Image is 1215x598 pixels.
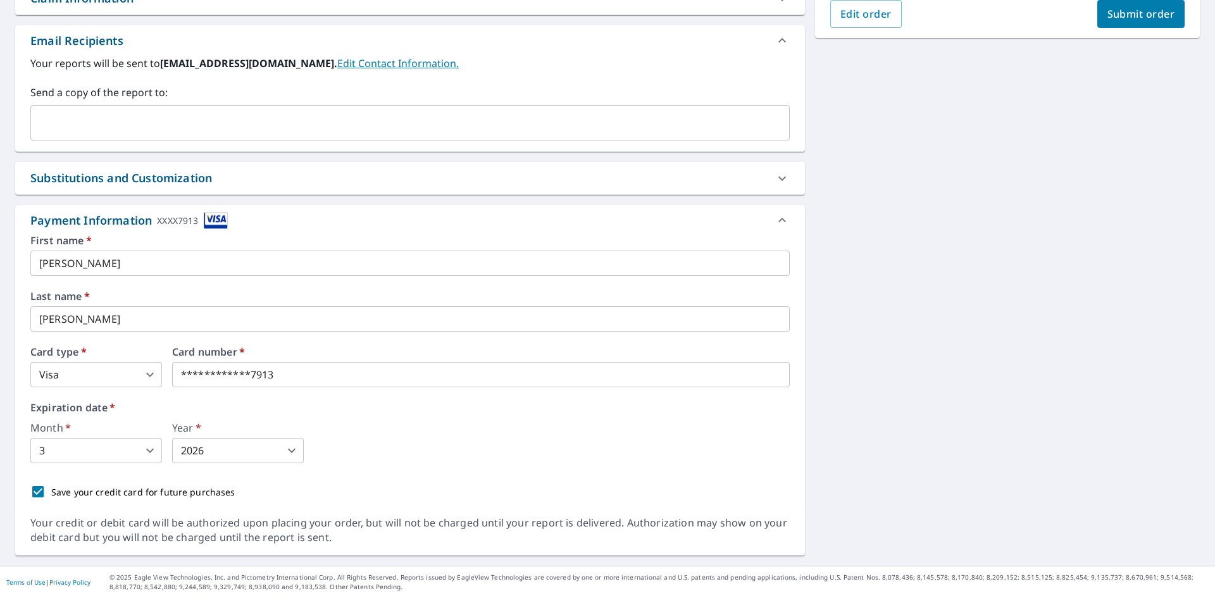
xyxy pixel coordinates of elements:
[30,235,790,246] label: First name
[30,291,790,301] label: Last name
[30,438,162,463] div: 3
[51,485,235,499] p: Save your credit card for future purchases
[15,25,805,56] div: Email Recipients
[30,402,790,413] label: Expiration date
[15,162,805,194] div: Substitutions and Customization
[15,205,805,235] div: Payment InformationXXXX7913cardImage
[30,362,162,387] div: Visa
[30,423,162,433] label: Month
[172,423,304,433] label: Year
[30,56,790,71] label: Your reports will be sent to
[49,578,90,587] a: Privacy Policy
[30,212,228,229] div: Payment Information
[204,212,228,229] img: cardImage
[337,56,459,70] a: EditContactInfo
[109,573,1209,592] p: © 2025 Eagle View Technologies, Inc. and Pictometry International Corp. All Rights Reserved. Repo...
[840,7,892,21] span: Edit order
[30,85,790,100] label: Send a copy of the report to:
[30,170,212,187] div: Substitutions and Customization
[172,438,304,463] div: 2026
[160,56,337,70] b: [EMAIL_ADDRESS][DOMAIN_NAME].
[30,516,790,545] div: Your credit or debit card will be authorized upon placing your order, but will not be charged unt...
[6,578,46,587] a: Terms of Use
[6,578,90,586] p: |
[157,212,198,229] div: XXXX7913
[30,32,123,49] div: Email Recipients
[30,347,162,357] label: Card type
[172,347,790,357] label: Card number
[1107,7,1175,21] span: Submit order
